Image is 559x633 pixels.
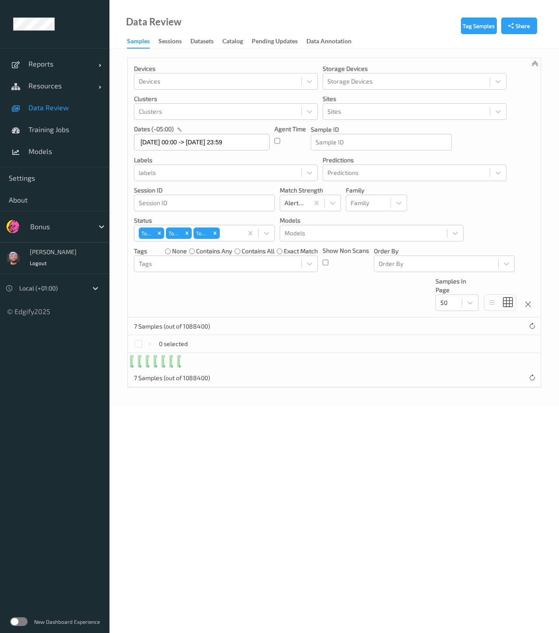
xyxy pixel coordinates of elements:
div: Top 3 [193,227,210,239]
p: Order By [374,247,515,255]
div: Remove Top 1 [155,227,164,239]
p: Storage Devices [323,64,506,73]
p: Sample ID [311,125,452,134]
p: Clusters [134,94,318,103]
div: Remove Top 3 [210,227,220,239]
p: Samples In Page [436,277,478,294]
p: Status [134,216,275,225]
p: Sites [323,94,506,103]
label: contains any [196,247,232,255]
div: Top 1 [139,227,155,239]
a: Data Annotation [306,35,360,48]
label: contains all [242,247,274,255]
a: Sessions [158,35,190,48]
p: Show Non Scans [323,246,369,255]
p: Agent Time [274,125,306,133]
p: Session ID [134,186,275,195]
div: Pending Updates [252,37,298,48]
div: Top 2 [166,227,183,239]
a: Catalog [222,35,252,48]
button: Tag Samples [461,17,497,34]
p: 7 Samples (out of 1088400) [134,374,210,382]
p: labels [134,156,318,164]
a: Datasets [190,35,222,48]
p: Devices [134,64,318,73]
p: Match Strength [280,186,341,195]
p: Tags [134,247,147,255]
div: Data Annotation [306,37,352,48]
div: Catalog [222,37,243,48]
label: exact match [284,247,318,255]
p: Predictions [323,156,506,164]
label: none [172,247,187,255]
p: Models [280,216,464,225]
p: Family [346,186,407,195]
button: Share [501,17,537,34]
div: Samples [127,37,150,49]
p: 0 selected [159,339,188,348]
a: Samples [127,35,158,49]
div: Sessions [158,37,182,48]
div: Datasets [190,37,214,48]
a: Pending Updates [252,35,306,48]
div: Data Review [126,17,181,26]
div: Remove Top 2 [182,227,192,239]
p: dates (-05:00) [134,125,174,133]
p: 7 Samples (out of 1088400) [134,322,210,331]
